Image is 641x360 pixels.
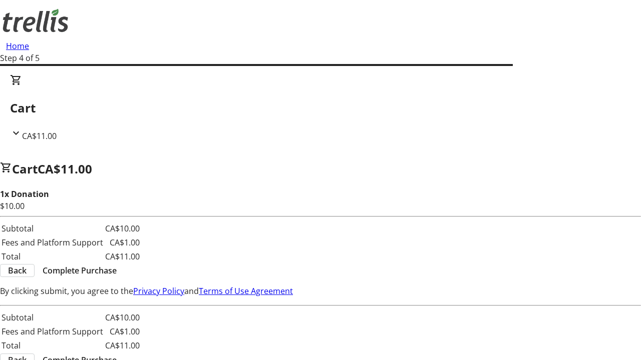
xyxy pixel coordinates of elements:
td: Subtotal [1,311,104,324]
span: CA$11.00 [38,160,92,177]
button: Complete Purchase [35,264,125,276]
td: Total [1,339,104,352]
td: Fees and Platform Support [1,325,104,338]
td: CA$10.00 [105,311,140,324]
td: CA$1.00 [105,236,140,249]
h2: Cart [10,99,631,117]
td: CA$1.00 [105,325,140,338]
td: CA$11.00 [105,339,140,352]
span: CA$11.00 [22,130,57,141]
td: CA$10.00 [105,222,140,235]
td: Subtotal [1,222,104,235]
td: Total [1,250,104,263]
div: CartCA$11.00 [10,74,631,142]
a: Terms of Use Agreement [199,285,293,296]
a: Privacy Policy [133,285,184,296]
span: Complete Purchase [43,264,117,276]
span: Back [8,264,27,276]
span: Cart [12,160,38,177]
td: Fees and Platform Support [1,236,104,249]
td: CA$11.00 [105,250,140,263]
